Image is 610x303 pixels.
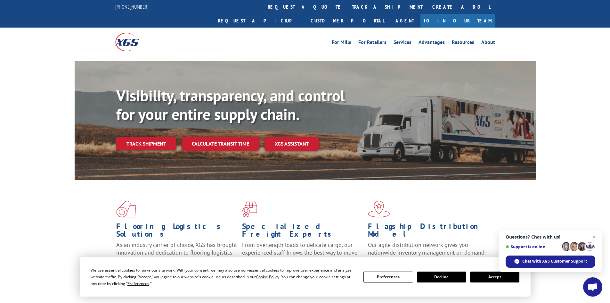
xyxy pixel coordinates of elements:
a: For Retailers [358,40,386,47]
a: About [481,40,495,47]
h1: Flooring Logistics Solutions [116,223,237,241]
a: Track shipment [116,137,176,150]
span: Preferences [127,281,149,286]
a: Agent [389,14,420,28]
a: XGS ASSISTANT [264,137,319,151]
button: Preferences [363,272,413,282]
span: As an industry carrier of choice, XGS has brought innovation and dedication to flooring logistics... [116,241,237,264]
img: xgs-icon-flagship-distribution-model-red [368,201,390,217]
a: Customer Portal [306,14,389,28]
span: Chat with XGS Customer Support [522,258,587,264]
div: Cookie Consent Prompt [80,257,531,297]
img: xgs-icon-focused-on-flooring-red [242,201,257,217]
b: Visibility, transparency, and control for your entire supply chain. [116,86,345,124]
div: Chat with XGS Customer Support [506,256,595,268]
img: xgs-icon-total-supply-chain-intelligence-red [116,201,136,217]
a: Join Our Team [420,14,495,28]
div: Open chat [583,277,602,297]
span: Our agile distribution network gives you nationwide inventory management on demand. [368,241,486,256]
button: Accept [470,272,519,282]
span: Support is online [506,244,559,249]
div: We use essential cookies to make our site work. With your consent, we may also use non-essential ... [91,267,356,287]
a: Services [394,40,411,47]
a: Request a pickup [213,14,306,28]
h1: Specialized Freight Experts [242,223,363,241]
button: Decline [417,272,466,282]
span: Questions? Chat with us! [506,234,595,240]
a: Calculate transit time [182,137,259,151]
a: [PHONE_NUMBER] [115,4,149,10]
a: Resources [452,40,474,47]
a: Advantages [419,40,445,47]
a: For Mills [332,40,351,47]
span: Cookie Policy [256,274,279,280]
h1: Flagship Distribution Model [368,223,489,241]
span: Close chat [590,233,598,241]
p: From overlength loads to delicate cargo, our experienced staff knows the best way to move your fr... [242,241,363,270]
